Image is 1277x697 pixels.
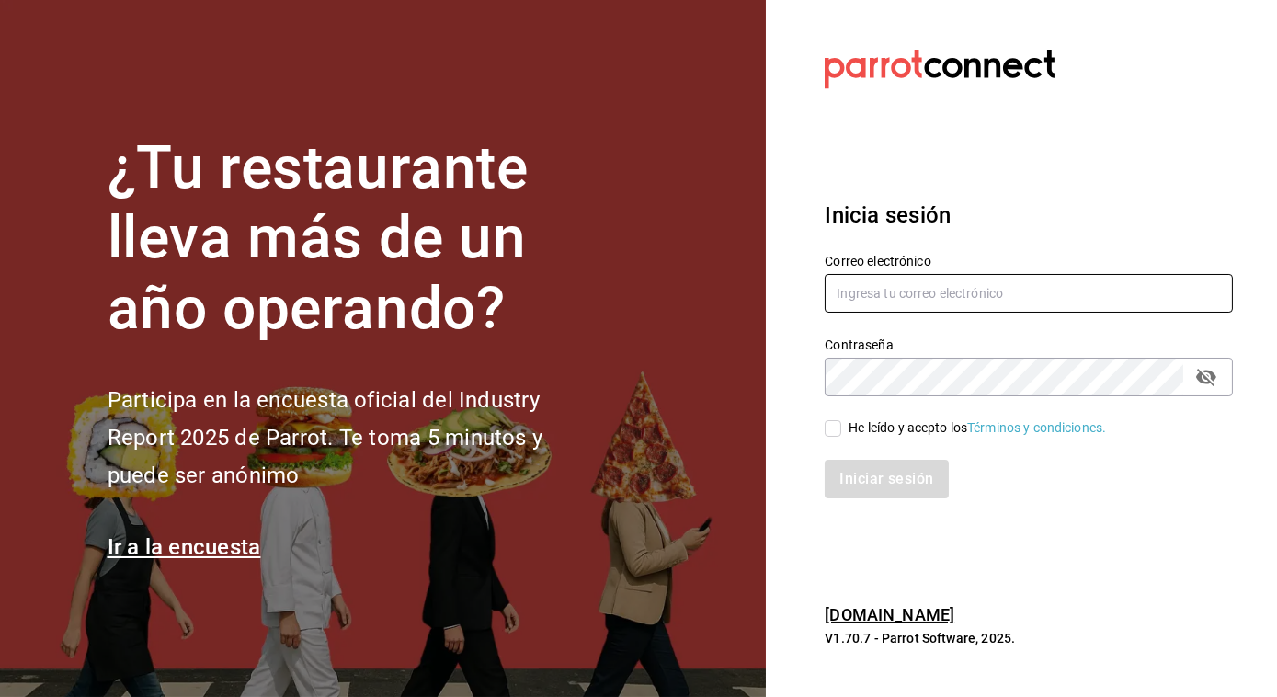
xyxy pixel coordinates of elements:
[825,199,1233,232] h3: Inicia sesión
[825,338,1233,351] label: Contraseña
[108,382,604,494] h2: Participa en la encuesta oficial del Industry Report 2025 de Parrot. Te toma 5 minutos y puede se...
[825,255,1233,268] label: Correo electrónico
[967,420,1106,435] a: Términos y condiciones.
[108,133,604,345] h1: ¿Tu restaurante lleva más de un año operando?
[849,418,1106,438] div: He leído y acepto los
[825,274,1233,313] input: Ingresa tu correo electrónico
[108,534,261,560] a: Ir a la encuesta
[825,605,954,624] a: [DOMAIN_NAME]
[1191,361,1222,393] button: passwordField
[825,629,1233,647] p: V1.70.7 - Parrot Software, 2025.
